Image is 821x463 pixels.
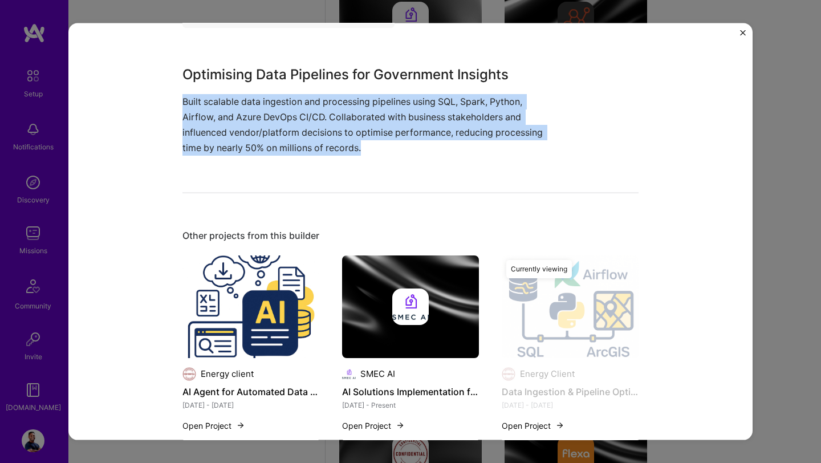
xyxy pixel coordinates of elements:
h3: Optimising Data Pipelines for Government Insights [182,64,553,84]
h4: AI Agent for Automated Data Ingestion [182,384,319,399]
img: cover [342,255,479,358]
button: Close [740,30,746,42]
button: Open Project [342,419,405,431]
div: Energy client [201,368,254,380]
p: Built scalable data ingestion and processing pipelines using SQL, Spark, Python, Airflow, and Azu... [182,94,553,156]
button: Open Project [502,419,564,431]
img: Company logo [182,367,196,380]
h4: AI Solutions Implementation for SMEs [342,384,479,399]
div: [DATE] - [DATE] [182,399,319,411]
img: Company logo [342,367,356,380]
img: arrow-right [236,421,245,430]
div: SMEC AI [360,368,395,380]
img: AI Agent for Automated Data Ingestion [182,255,319,358]
div: Currently viewing [506,259,572,278]
img: Company logo [392,288,429,324]
div: [DATE] - Present [342,399,479,411]
img: arrow-right [396,421,405,430]
img: Data Ingestion & Pipeline Optimisation [502,255,639,358]
button: Open Project [182,419,245,431]
img: arrow-right [555,421,564,430]
div: Other projects from this builder [182,229,639,241]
